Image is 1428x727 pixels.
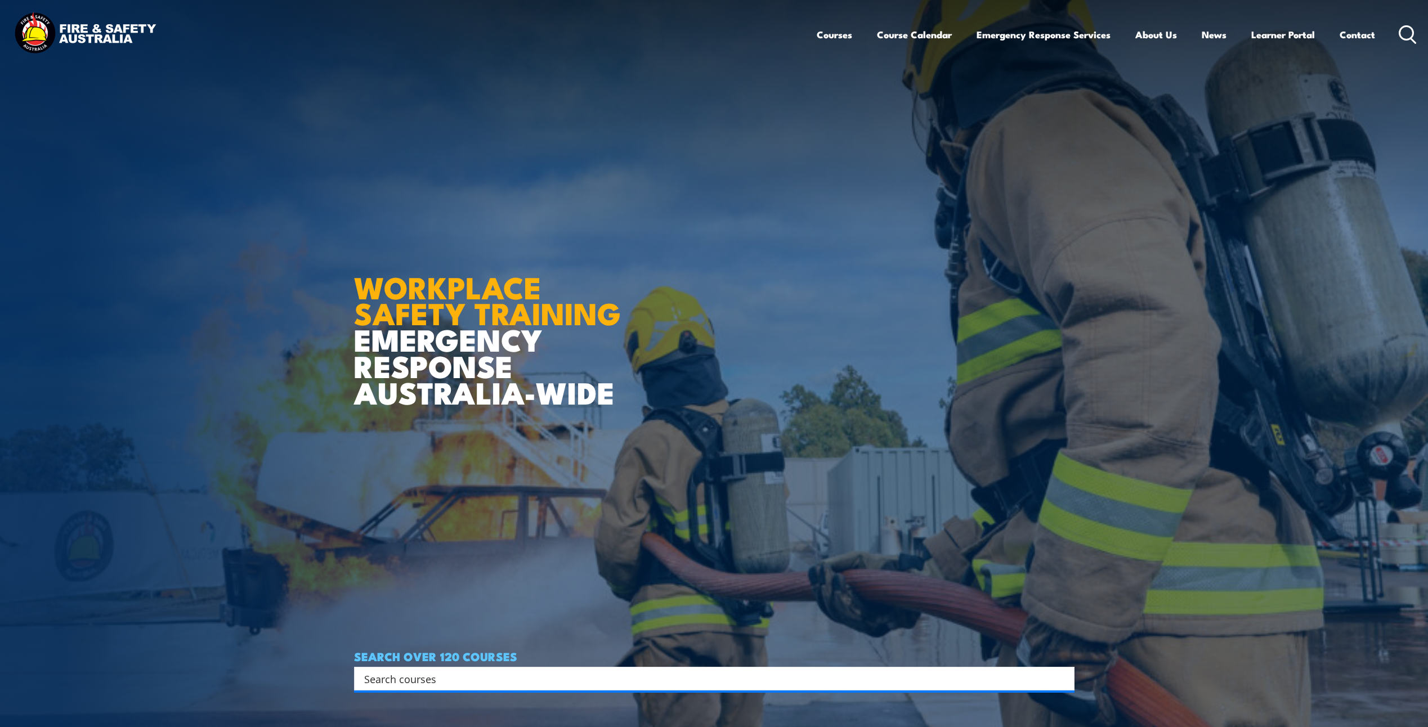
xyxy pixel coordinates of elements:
a: Emergency Response Services [977,20,1111,50]
strong: WORKPLACE SAFETY TRAINING [354,263,621,336]
a: Contact [1340,20,1375,50]
a: Learner Portal [1251,20,1315,50]
a: About Us [1135,20,1177,50]
input: Search input [364,670,1050,687]
a: Course Calendar [877,20,952,50]
h4: SEARCH OVER 120 COURSES [354,650,1075,662]
a: News [1202,20,1226,50]
h1: EMERGENCY RESPONSE AUSTRALIA-WIDE [354,245,629,405]
a: Courses [817,20,852,50]
form: Search form [366,671,1052,686]
button: Search magnifier button [1055,671,1071,686]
